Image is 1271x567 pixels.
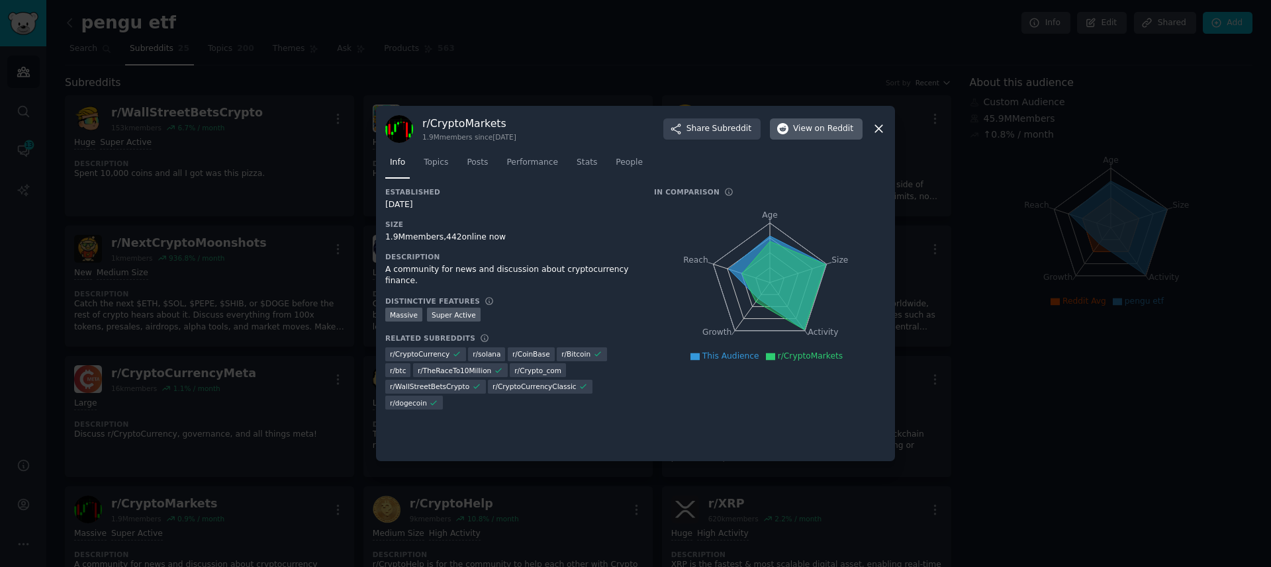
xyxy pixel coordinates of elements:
[418,366,491,375] span: r/ TheRaceTo10Million
[385,152,410,179] a: Info
[385,220,635,229] h3: Size
[422,116,516,130] h3: r/ CryptoMarkets
[385,187,635,196] h3: Established
[385,264,635,287] div: A community for news and discussion about cryptocurrency finance.
[422,132,516,142] div: 1.9M members since [DATE]
[654,187,720,196] h3: In Comparison
[793,123,853,135] span: View
[762,210,778,220] tspan: Age
[390,398,427,408] span: r/ dogecoin
[712,123,751,135] span: Subreddit
[770,118,863,140] button: Viewon Reddit
[419,152,453,179] a: Topics
[390,157,405,169] span: Info
[385,252,635,261] h3: Description
[462,152,493,179] a: Posts
[831,255,848,264] tspan: Size
[427,308,481,322] div: Super Active
[663,118,761,140] button: ShareSubreddit
[808,327,839,337] tspan: Activity
[506,157,558,169] span: Performance
[493,382,577,391] span: r/ CryptoCurrencyClassic
[572,152,602,179] a: Stats
[577,157,597,169] span: Stats
[702,351,759,361] span: This Audience
[385,199,635,211] div: [DATE]
[424,157,448,169] span: Topics
[385,296,480,306] h3: Distinctive Features
[467,157,488,169] span: Posts
[512,349,550,359] span: r/ CoinBase
[502,152,563,179] a: Performance
[561,349,590,359] span: r/ Bitcoin
[778,351,843,361] span: r/CryptoMarkets
[702,327,731,337] tspan: Growth
[815,123,853,135] span: on Reddit
[390,349,449,359] span: r/ CryptoCurrency
[686,123,751,135] span: Share
[514,366,561,375] span: r/ Crypto_com
[385,115,413,143] img: CryptoMarkets
[683,255,708,264] tspan: Reach
[611,152,647,179] a: People
[616,157,643,169] span: People
[390,382,469,391] span: r/ WallStreetBetsCrypto
[385,232,635,243] div: 1.9M members, 442 online now
[390,366,406,375] span: r/ btc
[473,349,500,359] span: r/ solana
[385,333,475,343] h3: Related Subreddits
[385,308,422,322] div: Massive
